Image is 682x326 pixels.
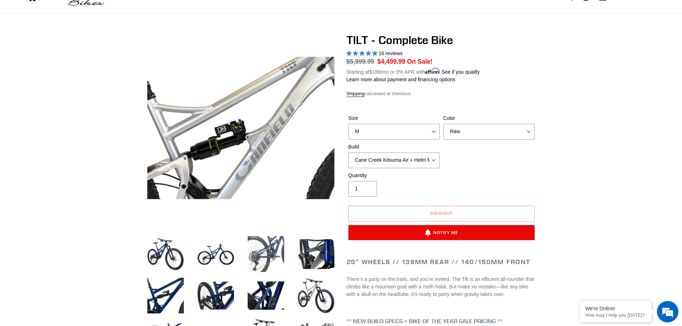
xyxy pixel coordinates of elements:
s: $5,999.99 [347,58,375,65]
label: Size [348,115,440,122]
button: Sold out [348,206,535,222]
p: Starting at /mo or 0% APR with . [347,67,480,76]
label: Build [348,143,440,151]
p: There’s a party on the trails, and you’re invited. The Tilt is an efficient all-rounder that clim... [347,276,536,298]
img: Load image into Gallery viewer, TILT - Complete Bike [196,234,235,274]
button: Notify Me [348,225,535,240]
img: Load image into Gallery viewer, TILT - Complete Bike [296,234,336,274]
img: Load image into Gallery viewer, TILT - Complete Bike [196,276,235,315]
p: How may I help you today? [585,312,646,318]
span: $188 [369,69,380,75]
img: d_696896380_company_1647369064580_696896380 [23,36,41,54]
img: Load image into Gallery viewer, TILT - Complete Bike [296,276,336,315]
div: Navigation go back [8,39,19,50]
img: Load image into Gallery viewer, TILT - Complete Bike [246,234,286,274]
div: Minimize live chat window [118,4,135,21]
img: Load image into Gallery viewer, TILT - Complete Bike [246,276,286,315]
span: $4,499.99 [377,58,405,65]
div: calculated at checkout. [347,90,536,97]
span: 16 reviews [378,50,402,56]
span: Affirm [425,68,440,74]
span: On Sale! [407,57,433,66]
a: Shipping [347,91,365,97]
span: We're online! [42,90,99,162]
label: Color [443,115,535,122]
div: Chat with us now [48,40,131,49]
a: Learn more about payment and financing options [347,77,456,82]
textarea: Type your message and hit 'Enter' [4,195,137,220]
a: See if you qualify - Learn more about Affirm Financing (opens in modal) [442,69,480,75]
h2: 29" Wheels // 138mm Rear // 140/150mm Front [347,258,536,266]
img: Load image into Gallery viewer, TILT - Complete Bike [146,276,185,315]
span: 5.00 stars [347,50,379,56]
span: Sold out [430,210,453,216]
h4: ** NEW BUILD SPECS + BIKE OF THE YEAR SALE PRICING ** [347,318,536,325]
h1: TILT - Complete Bike [347,33,536,47]
div: We're Online! [585,306,646,311]
label: Quantity [348,172,440,179]
img: Load image into Gallery viewer, TILT - Complete Bike [146,234,185,274]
